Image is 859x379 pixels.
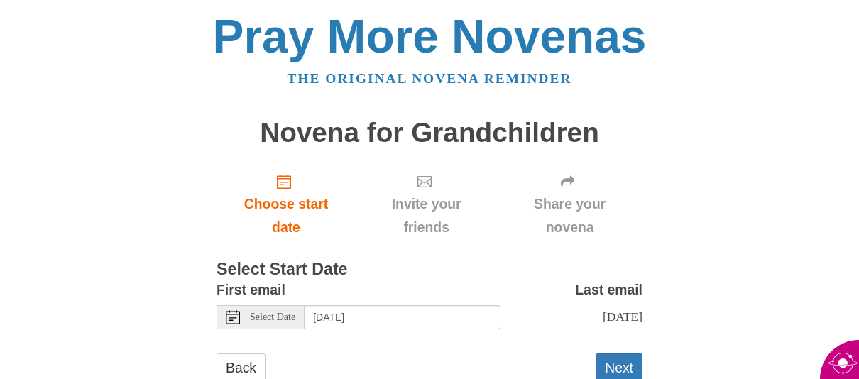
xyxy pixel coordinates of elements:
[511,192,628,239] span: Share your novena
[217,162,356,246] a: Choose start date
[213,10,647,62] a: Pray More Novenas
[250,312,295,322] span: Select Date
[217,260,642,279] h3: Select Start Date
[575,278,642,302] label: Last email
[356,162,497,246] div: Click "Next" to confirm your start date first.
[217,278,285,302] label: First email
[288,71,572,86] a: The original novena reminder
[497,162,642,246] div: Click "Next" to confirm your start date first.
[370,192,483,239] span: Invite your friends
[231,192,341,239] span: Choose start date
[603,309,642,324] span: [DATE]
[217,118,642,148] h1: Novena for Grandchildren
